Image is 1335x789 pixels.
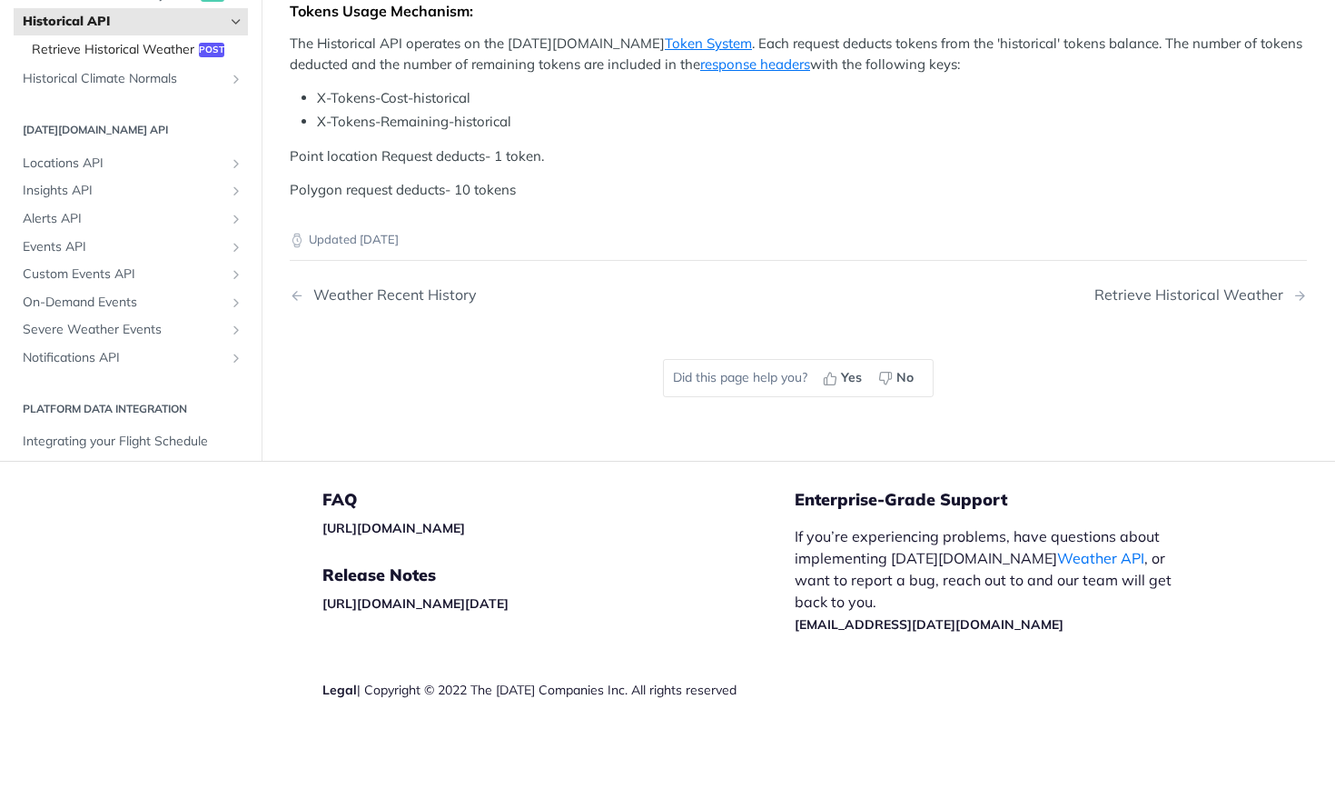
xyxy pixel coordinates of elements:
[23,265,224,284] span: Custom Events API
[14,316,248,344] a: Severe Weather EventsShow subpages for Severe Weather Events
[290,180,1307,201] p: Polygon request deducts- 10 tokens
[322,595,509,612] a: [URL][DOMAIN_NAME][DATE]
[229,184,243,198] button: Show subpages for Insights API
[14,205,248,233] a: Alerts APIShow subpages for Alerts API
[1094,286,1292,304] div: Retrieve Historical Weather
[23,237,224,255] span: Events API
[199,42,224,56] span: post
[229,295,243,309] button: Show subpages for On-Demand Events
[23,35,248,63] a: Retrieve Historical Weatherpost
[322,681,795,699] div: | Copyright © 2022 The [DATE] Companies Inc. All rights reserved
[229,15,243,29] button: Hide subpages for Historical API
[14,65,248,93] a: Historical Climate NormalsShow subpages for Historical Climate Normals
[23,70,224,88] span: Historical Climate Normals
[23,154,224,172] span: Locations API
[290,231,1307,249] p: Updated [DATE]
[795,489,1220,511] h5: Enterprise-Grade Support
[14,345,248,372] a: Notifications APIShow subpages for Notifications API
[14,288,248,315] a: On-Demand EventsShow subpages for On-Demand Events
[872,365,924,392] button: No
[229,267,243,282] button: Show subpages for Custom Events API
[23,210,224,228] span: Alerts API
[795,616,1063,633] a: [EMAIL_ADDRESS][DATE][DOMAIN_NAME]
[317,88,1307,109] li: X-Tokens-Cost-historical
[229,155,243,170] button: Show subpages for Locations API
[304,286,477,304] div: Weather Recent History
[290,34,1307,75] p: The Historical API operates on the [DATE][DOMAIN_NAME] . Each request deducts tokens from the 'hi...
[322,489,795,511] h5: FAQ
[14,400,248,416] h2: Platform DATA integration
[290,146,1307,167] p: Point location Request deducts- 1 token.
[14,8,248,35] a: Historical APIHide subpages for Historical API
[663,359,934,397] div: Did this page help you?
[23,13,224,31] span: Historical API
[795,525,1191,634] p: If you’re experiencing problems, have questions about implementing [DATE][DOMAIN_NAME] , or want ...
[32,40,194,58] span: Retrieve Historical Weather
[322,682,357,698] a: Legal
[23,349,224,367] span: Notifications API
[322,564,795,586] h5: Release Notes
[14,261,248,288] a: Custom Events APIShow subpages for Custom Events API
[322,520,465,536] a: [URL][DOMAIN_NAME]
[290,286,726,304] a: Previous Page: Weather Recent History
[14,122,248,138] h2: [DATE][DOMAIN_NAME] API
[700,55,810,73] a: response headers
[14,233,248,260] a: Events APIShow subpages for Events API
[1057,549,1144,567] a: Weather API
[23,433,243,451] span: Integrating your Flight Schedule
[1094,286,1307,304] a: Next Page: Retrieve Historical Weather
[665,35,752,52] a: Token System
[229,351,243,365] button: Show subpages for Notifications API
[23,182,224,200] span: Insights API
[841,368,862,387] span: Yes
[229,323,243,337] button: Show subpages for Severe Weather Events
[23,321,224,339] span: Severe Weather Events
[896,368,914,387] span: No
[317,112,1307,133] li: X-Tokens-Remaining-historical
[14,456,248,484] a: Integrating your Stations Data
[23,293,224,311] span: On-Demand Events
[14,177,248,205] a: Insights APIShow subpages for Insights API
[229,72,243,86] button: Show subpages for Historical Climate Normals
[290,268,1307,322] nav: Pagination Controls
[816,365,872,392] button: Yes
[229,239,243,254] button: Show subpages for Events API
[290,2,1307,20] div: Tokens Usage Mechanism:
[14,428,248,455] a: Integrating your Flight Schedule
[14,149,248,176] a: Locations APIShow subpages for Locations API
[229,212,243,226] button: Show subpages for Alerts API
